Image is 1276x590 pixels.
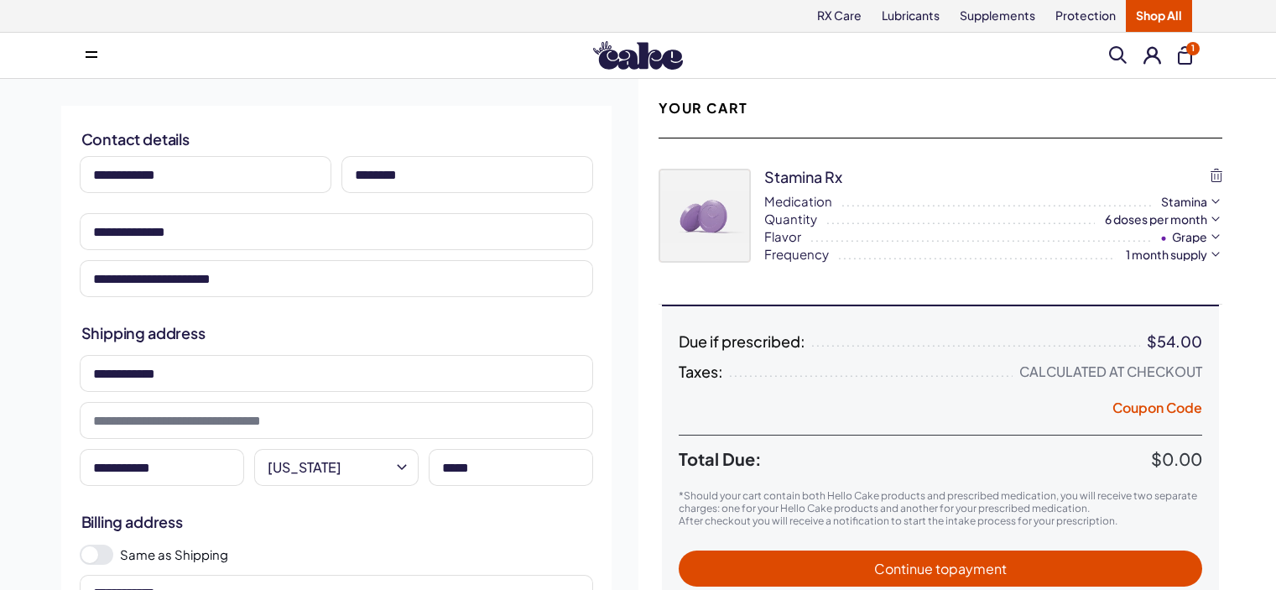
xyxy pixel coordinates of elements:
[659,99,748,117] h2: Your Cart
[764,192,832,210] span: Medication
[935,560,1007,577] span: to payment
[1151,448,1202,469] span: $0.00
[874,560,1007,577] span: Continue
[659,170,750,262] img: dYGgxq6Is0qDJewD8An5j2aYorFkvSoZ2zUU4pnY.webp
[764,245,829,263] span: Frequency
[1147,333,1202,350] div: $54.00
[1178,46,1192,65] button: 1
[679,363,723,380] span: Taxes:
[120,546,593,563] label: Same as Shipping
[81,128,591,149] h2: Contact details
[764,210,817,227] span: Quantity
[1112,399,1202,422] button: Coupon Code
[593,41,683,70] img: Hello Cake
[679,333,805,350] span: Due if prescribed:
[81,511,591,532] h2: Billing address
[81,322,591,343] h2: Shipping address
[679,489,1202,514] p: *Should your cart contain both Hello Cake products and prescribed medication, you will receive tw...
[679,551,1202,587] button: Continue topayment
[764,227,801,245] span: Flavor
[764,166,842,187] div: Stamina Rx
[679,514,1117,527] span: After checkout you will receive a notification to start the intake process for your prescription.
[1186,42,1200,55] span: 1
[1019,363,1202,380] div: Calculated at Checkout
[679,449,1151,469] span: Total Due:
